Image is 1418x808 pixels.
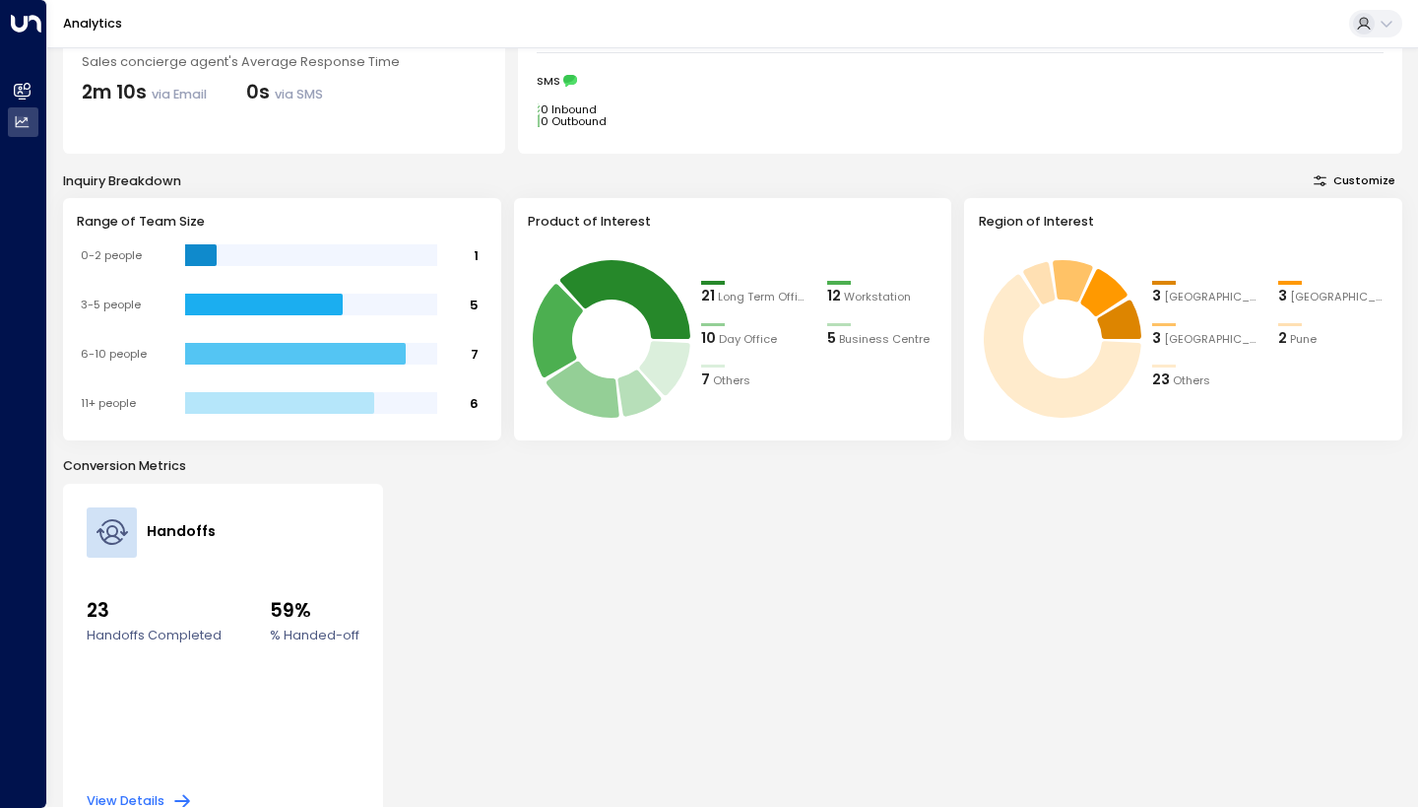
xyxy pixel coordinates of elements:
tspan: 1 [474,246,479,263]
h3: Range of Team Size [77,212,486,231]
span: via SMS [275,86,323,102]
div: 2m 10s [82,79,207,107]
span: Pune [1290,331,1317,348]
div: 21 [701,286,715,307]
div: 12Workstation [827,286,937,307]
div: 2 [1278,328,1287,350]
span: Others [713,372,750,389]
span: via Email [152,86,207,102]
div: 7 [701,370,710,391]
span: Day Office [719,331,777,348]
h4: Handoffs [147,521,216,543]
span: 59% [270,597,359,626]
span: Manchester [1290,289,1388,305]
div: 3 [1278,286,1287,307]
tspan: 11+ people [81,395,136,411]
span: Business Centre [839,331,930,348]
div: 7Others [701,370,811,391]
tspan: 0 Inbound [541,101,597,117]
div: 3Newcastle [1152,328,1262,350]
tspan: 6 [470,394,479,411]
tspan: 3-5 people [81,297,141,312]
tspan: 5 [470,296,479,312]
button: Customize [1307,169,1402,191]
span: 23 [87,597,222,626]
div: 23Others [1152,370,1262,391]
div: 3 [1152,286,1161,307]
label: Handoffs Completed [87,626,222,644]
div: SMS [537,74,1384,88]
span: Others [1173,372,1210,389]
div: 0s [246,79,323,107]
h3: Product of Interest [528,212,937,231]
tspan: 0 Outbound [541,113,607,129]
div: 23 [1152,370,1170,391]
div: Inquiry Breakdown [63,171,181,190]
div: 3Newcastle Upon Tyne [1152,286,1262,307]
span: Newcastle [1164,331,1262,348]
div: 2Pune [1278,328,1388,350]
div: 12 [827,286,841,307]
div: 10 [701,328,716,350]
span: Workstation [844,289,911,305]
span: Newcastle Upon Tyne [1164,289,1262,305]
div: Sales concierge agent's Average Response Time [82,52,486,71]
a: Analytics [63,15,122,32]
div: 10Day Office [701,328,811,350]
div: 5 [827,328,836,350]
div: 3 [1152,328,1161,350]
tspan: 6-10 people [81,346,147,362]
h3: Region of Interest [979,212,1388,231]
label: % Handed-off [270,626,359,644]
p: Conversion Metrics [63,456,1402,475]
div: 3Manchester [1278,286,1388,307]
div: 21Long Term Office [701,286,811,307]
tspan: 0-2 people [81,247,142,263]
tspan: 7 [471,345,479,362]
span: Long Term Office [718,289,811,305]
div: 5Business Centre [827,328,937,350]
